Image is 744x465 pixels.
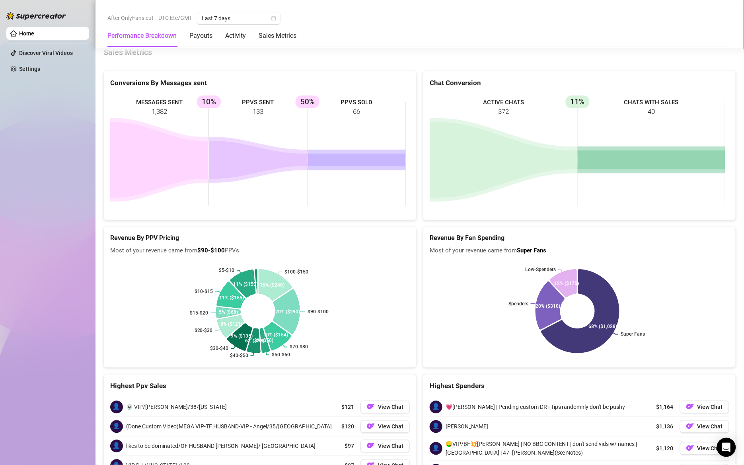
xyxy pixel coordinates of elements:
span: View Chat [378,443,403,449]
span: $1,136 [656,422,674,431]
div: Highest Ppv Sales [110,381,410,392]
span: $121 [341,403,354,412]
span: View Chat [697,404,723,410]
span: $97 [345,442,354,451]
span: View Chat [697,424,723,430]
img: OF [367,442,375,450]
text: $70-$80 [290,344,308,350]
span: Most of your revenue came from [430,246,729,256]
text: $5-$10 [219,268,234,274]
div: Conversions By Messages sent [110,78,410,88]
text: $30-$40 [210,346,229,352]
span: View Chat [697,445,723,452]
div: Highest Spenders [430,381,729,392]
span: $120 [341,422,354,431]
span: 🤑VIP/BF💥[PERSON_NAME] | NO BBC CONTENT | don't send vids w/ names | [GEOGRAPHIC_DATA] | 47 -[PERS... [446,440,653,457]
span: $1,164 [656,403,674,412]
img: OF [367,422,375,430]
span: (Done Custom Video)MEGA VIP-TF HUSBAND-VIP - Angel/35/[GEOGRAPHIC_DATA] [126,422,332,431]
span: View Chat [378,424,403,430]
text: $100-$150 [284,270,308,275]
span: 👤 [110,440,123,453]
span: 💀 VIP/[PERSON_NAME]/38/[US_STATE] [126,403,227,412]
div: Chat Conversion [430,78,729,88]
span: 👤 [110,401,123,414]
b: Super Fans [517,247,546,254]
div: Activity [225,31,246,41]
span: After OnlyFans cut [107,12,154,24]
div: Performance Breakdown [107,31,177,41]
span: $1,120 [656,444,674,453]
span: Last 7 days [202,12,276,24]
text: $90-$100 [308,309,329,315]
button: OFView Chat [680,420,729,433]
text: Super Fans [621,332,645,337]
span: View Chat [378,404,403,410]
span: 👤 [110,420,123,433]
h4: Sales Metrics [103,47,736,58]
button: OFView Chat [360,440,410,453]
button: OFView Chat [360,420,410,433]
text: $40-$50 [230,353,248,359]
button: OFView Chat [680,401,729,414]
a: Discover Viral Videos [19,50,73,56]
img: logo-BBDzfeDw.svg [6,12,66,20]
img: OF [367,403,375,411]
text: Spenders [508,301,528,307]
text: Low-Spenders [525,267,556,273]
b: $90-$100 [197,247,225,254]
img: OF [686,444,694,452]
span: calendar [271,16,276,21]
span: likes to be dominated/OF HUSBAND [PERSON_NAME]/ [GEOGRAPHIC_DATA] [126,442,316,451]
span: 👤 [430,442,442,455]
span: 👤 [430,401,442,414]
span: UTC Etc/GMT [158,12,192,24]
a: Home [19,30,34,37]
img: OF [686,403,694,411]
text: $15-$20 [190,311,208,316]
text: $50-$60 [272,352,290,358]
a: Settings [19,66,40,72]
span: [PERSON_NAME] [446,422,488,431]
button: OFView Chat [680,442,729,455]
div: Payouts [189,31,212,41]
img: OF [686,422,694,430]
text: $10-$15 [195,289,213,294]
span: Most of your revenue came from PPVs [110,246,410,256]
button: OFView Chat [360,401,410,414]
div: Open Intercom Messenger [717,438,736,457]
span: 💗[PERSON_NAME] | Pending custom DR | Tips randomnly don't be pushy [446,403,625,412]
span: 👤 [430,420,442,433]
h5: Revenue By PPV Pricing [110,234,410,243]
h5: Revenue By Fan Spending [430,234,729,243]
div: Sales Metrics [259,31,296,41]
text: $20-$30 [195,328,213,334]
